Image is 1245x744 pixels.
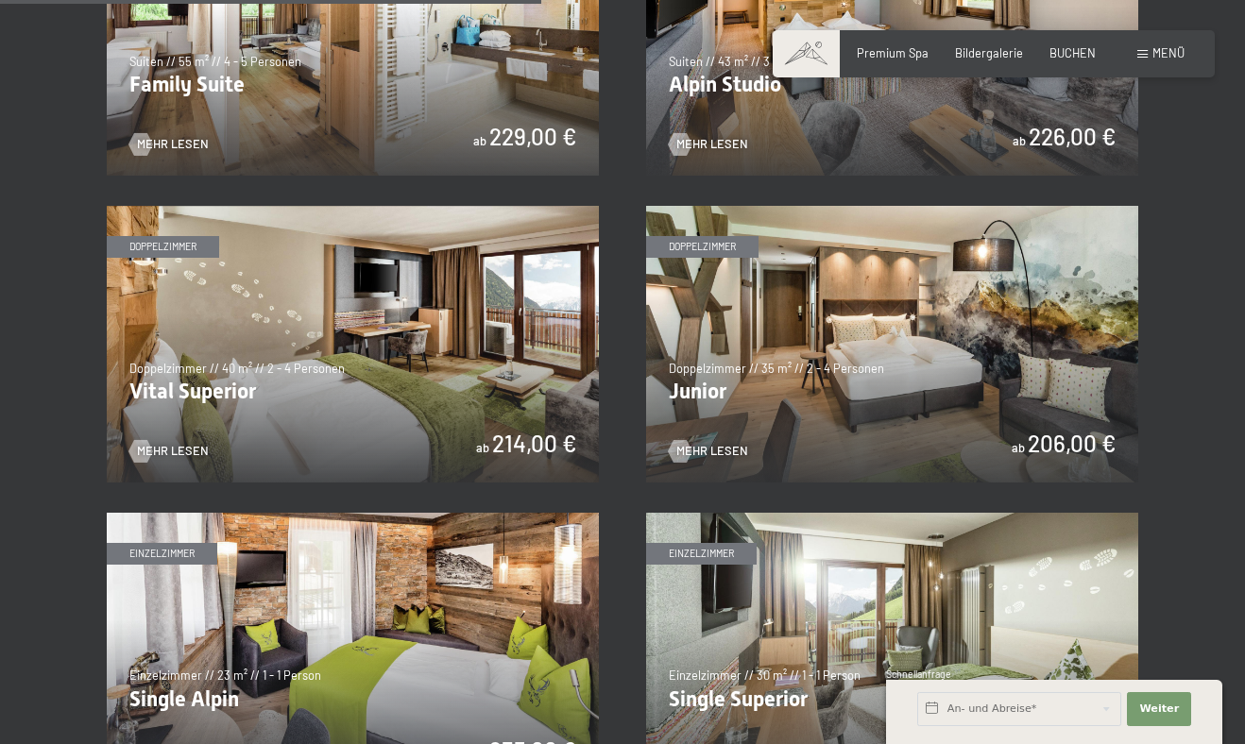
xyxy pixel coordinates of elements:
[129,136,209,153] a: Mehr Lesen
[676,136,748,153] span: Mehr Lesen
[857,45,929,60] a: Premium Spa
[1049,45,1096,60] a: BUCHEN
[1152,45,1185,60] span: Menü
[676,443,748,460] span: Mehr Lesen
[137,443,209,460] span: Mehr Lesen
[886,668,951,680] span: Schnellanfrage
[129,443,209,460] a: Mehr Lesen
[669,136,748,153] a: Mehr Lesen
[107,206,599,215] a: Vital Superior
[955,45,1023,60] a: Bildergalerie
[646,513,1138,522] a: Single Superior
[137,136,209,153] span: Mehr Lesen
[107,206,599,482] img: Vital Superior
[1139,702,1179,717] span: Weiter
[107,513,599,522] a: Single Alpin
[669,443,748,460] a: Mehr Lesen
[646,206,1138,215] a: Junior
[1127,692,1191,726] button: Weiter
[646,206,1138,482] img: Junior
